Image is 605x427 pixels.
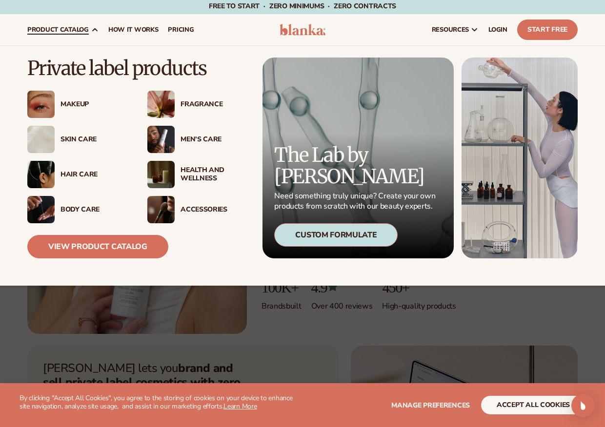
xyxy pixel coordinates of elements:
div: Skin Care [60,136,128,144]
a: Pink blooming flower. Fragrance [147,91,248,118]
a: Cream moisturizer swatch. Skin Care [27,126,128,153]
button: accept all cookies [481,396,585,414]
a: Female with glitter eye makeup. Makeup [27,91,128,118]
img: Female with makeup brush. [147,196,175,223]
img: Male holding moisturizer bottle. [147,126,175,153]
p: By clicking "Accept All Cookies", you agree to the storing of cookies on your device to enhance s... [20,394,302,411]
span: pricing [168,26,194,34]
button: Manage preferences [391,396,470,414]
div: Accessories [181,206,248,214]
a: Candles and incense on table. Health And Wellness [147,161,248,188]
span: LOGIN [488,26,507,34]
p: Need something truly unique? Create your own products from scratch with our beauty experts. [274,191,438,212]
a: Female hair pulled back with clips. Hair Care [27,161,128,188]
div: Body Care [60,206,128,214]
p: Private label products [27,58,248,79]
div: Health And Wellness [181,166,248,183]
span: product catalog [27,26,89,34]
a: Male holding moisturizer bottle. Men’s Care [147,126,248,153]
img: Female in lab with equipment. [462,58,578,258]
span: Free to start · ZERO minimums · ZERO contracts [209,1,396,11]
img: Candles and incense on table. [147,161,175,188]
a: View Product Catalog [27,235,168,258]
a: Learn More [223,402,257,411]
a: Microscopic product formula. The Lab by [PERSON_NAME] Need something truly unique? Create your ow... [262,58,454,258]
span: Manage preferences [391,401,470,410]
a: pricing [163,14,199,45]
a: resources [427,14,484,45]
a: LOGIN [484,14,512,45]
a: Male hand applying moisturizer. Body Care [27,196,128,223]
a: Start Free [517,19,578,40]
img: Female hair pulled back with clips. [27,161,55,188]
img: logo [280,24,325,36]
img: Female with glitter eye makeup. [27,91,55,118]
a: Female with makeup brush. Accessories [147,196,248,223]
span: resources [432,26,469,34]
div: Makeup [60,100,128,109]
img: Male hand applying moisturizer. [27,196,55,223]
a: product catalog [22,14,103,45]
div: Men’s Care [181,136,248,144]
span: How It Works [108,26,159,34]
a: How It Works [103,14,163,45]
img: Cream moisturizer swatch. [27,126,55,153]
div: Fragrance [181,100,248,109]
p: The Lab by [PERSON_NAME] [274,144,438,187]
div: Hair Care [60,171,128,179]
div: Open Intercom Messenger [571,394,595,417]
img: Pink blooming flower. [147,91,175,118]
div: Custom Formulate [274,223,398,247]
